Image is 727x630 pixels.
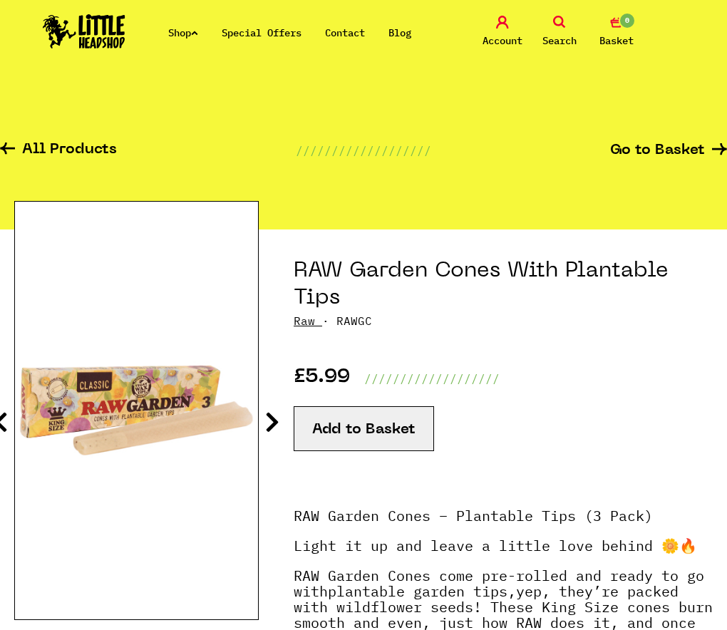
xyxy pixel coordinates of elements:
[599,32,634,49] span: Basket
[610,143,727,158] a: Go to Basket
[535,16,584,49] a: Search
[619,12,636,29] span: 0
[294,538,713,568] p: Light it up and leave a little love behind 🌼🔥
[592,16,641,49] a: 0 Basket
[483,32,522,49] span: Account
[43,14,125,48] img: Little Head Shop Logo
[325,26,365,39] a: Contact
[388,26,411,39] a: Blog
[294,312,713,329] p: · RAWGC
[294,506,653,525] strong: RAW Garden Cones – Plantable Tips (3 Pack)
[328,582,516,601] strong: plantable garden tips,
[364,370,500,387] p: ///////////////////
[542,32,577,49] span: Search
[294,258,713,312] h1: RAW Garden Cones With Plantable Tips
[294,370,350,387] p: £5.99
[222,26,301,39] a: Special Offers
[296,142,431,159] p: ///////////////////
[294,314,315,328] a: Raw
[15,259,258,562] img: RAW Garden Cones With Plantable Tips image 1
[168,26,198,39] a: Shop
[294,406,434,451] button: Add to Basket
